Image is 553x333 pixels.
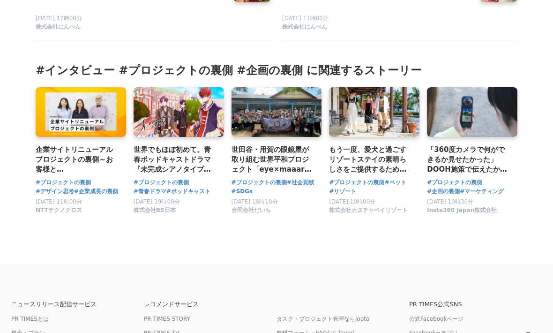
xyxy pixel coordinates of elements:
[427,198,473,205] span: [DATE] 10時30分
[232,206,271,214] span: 合同会社だいち
[282,23,327,31] span: 株式会社にんべん
[427,209,497,216] a: Insta360 Japan株式会社
[384,178,406,187] a: #ペット
[329,187,356,196] a: #リゾート
[36,198,82,205] span: [DATE] 11時00分
[134,206,176,214] span: 株式会社BS日本
[427,144,510,175] a: 「360度カメラで何ができるか見せたかった」DOOH施策で伝えたかったプロジェクト担当者の思い
[427,187,460,196] a: #企画の裏側
[232,187,253,196] a: #SDGs
[11,316,49,322] a: PR TIMESとは
[11,301,144,307] p: ニュースリリース配信サービス
[282,23,472,32] a: 株式会社にんべん
[166,187,210,196] a: #ポッドキャスト
[329,178,384,187] a: #プロジェクトの裏側
[134,178,189,187] a: #プロジェクトの裏側
[36,178,91,187] a: #プロジェクトの裏側
[134,209,176,216] a: 株式会社BS日本
[36,144,119,175] a: 企業サイトリニューアルプロジェクトの裏側～お客様と[PERSON_NAME]を共創し続けるNTTテクノクロスの３つの強みとは？～
[36,23,226,32] a: 株式会社にんべん
[134,187,166,196] a: #青春ドラマ
[144,301,276,307] p: レコメンドサービス
[134,198,180,205] span: [DATE] 19時00分
[329,198,375,205] span: [DATE] 10時00分
[36,206,82,214] span: NTTテクノクロス
[329,209,408,216] a: 株式会社カヌチャベイリゾート
[232,209,271,216] a: 合同会社だいち
[36,15,82,22] span: [DATE] 17時00分
[36,187,74,196] a: #デザイン思考
[36,63,517,78] h3: #インタビュー #プロジェクトの裏側 #企画の裏側 に関連するストーリー
[36,209,82,216] a: NTTテクノクロス
[36,23,81,31] span: 株式会社にんべん
[287,178,314,187] a: #社会貢献
[276,316,369,322] a: タスク・プロジェクト管理ならJooto
[329,144,412,175] a: もう一度、愛犬と過ごすリゾートステイの素晴らしさをご提供するために。カヌチャリゾートが取り組んだ「ペットプロジェクト」の裏側
[427,178,482,187] a: #プロジェクトの裏側
[144,316,190,322] a: PR TIMES STORY
[232,178,287,187] a: #プロジェクトの裏側
[427,206,497,214] span: Insta360 Japan株式会社
[409,316,463,322] a: 公式Facebookページ
[329,206,408,214] span: 株式会社カヌチャベイリゾート
[232,198,278,205] span: [DATE] 18時10分
[460,187,504,196] a: #マーケティング
[74,187,118,196] a: #企業成長の裏側
[232,144,314,175] a: 世田谷・用賀の眼鏡屋が取り組む世界平和プロジェクト「eye×maaaruツアー」誕生の裏側。カンボジア再訪と次なる国[GEOGRAPHIC_DATA]への挑戦。
[282,15,329,22] span: [DATE] 17時00分
[409,301,542,307] p: PR TIMES公式SNS
[134,144,217,175] a: 世界でもほぼ初めて。青春ポッドキャストドラマ『未完成シアノタイプ』制作プロジェクトの裏側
